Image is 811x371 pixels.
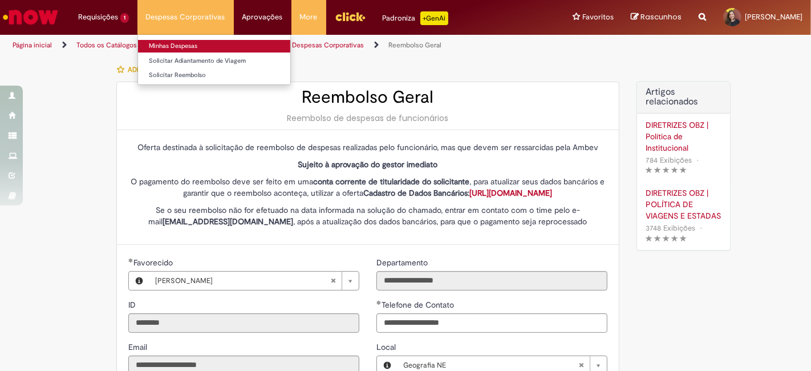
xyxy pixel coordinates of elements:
abbr: Limpar campo Favorecido [325,272,342,290]
img: click_logo_yellow_360x200.png [335,8,366,25]
span: Necessários - Favorecido [133,257,175,268]
span: More [300,11,318,23]
button: Adicionar a Favoritos [116,58,216,82]
label: Somente leitura - ID [128,299,138,310]
ul: Despesas Corporativas [137,34,291,85]
span: Rascunhos [640,11,682,22]
span: Obrigatório Preenchido [128,258,133,263]
span: Obrigatório Preenchido [376,300,382,305]
span: Requisições [78,11,118,23]
strong: Cadastro de Dados Bancários: [363,188,552,198]
span: [PERSON_NAME] [745,12,802,22]
a: Minhas Despesas [138,40,290,53]
a: Solicitar Adiantamento de Viagem [138,55,290,67]
label: Somente leitura - Email [128,341,149,353]
span: 1 [120,13,129,23]
button: Favorecido, Visualizar este registro Beatriz Catharina Dos Santos Rattes [129,272,149,290]
a: [URL][DOMAIN_NAME] [469,188,552,198]
span: Despesas Corporativas [146,11,225,23]
p: Se o seu reembolso não for efetuado na data informada na solução do chamado, entrar em contato co... [128,204,607,227]
span: • [698,220,704,236]
a: Rascunhos [631,12,682,23]
strong: Sujeito à aprovação do gestor imediato [298,159,437,170]
div: Padroniza [383,11,448,25]
span: 3748 Exibições [646,223,695,233]
a: Todos os Catálogos [76,41,137,50]
span: Somente leitura - Email [128,342,149,352]
strong: [EMAIL_ADDRESS][DOMAIN_NAME] [163,216,293,227]
a: Reembolso Geral [388,41,441,50]
span: Favoritos [582,11,614,23]
span: • [694,152,701,168]
p: +GenAi [420,11,448,25]
h2: Reembolso Geral [128,88,607,107]
input: ID [128,313,359,333]
span: Aprovações [242,11,283,23]
span: Telefone de Contato [382,300,456,310]
a: Solicitar Reembolso [138,69,290,82]
label: Somente leitura - Departamento [376,257,430,268]
span: 784 Exibições [646,155,692,165]
ul: Trilhas de página [9,35,532,56]
input: Telefone de Contato [376,313,607,333]
strong: conta corrente de titularidade do solicitante [313,176,469,187]
a: Página inicial [13,41,52,50]
h3: Artigos relacionados [646,87,721,107]
a: Despesas Corporativas [292,41,364,50]
span: Somente leitura - Departamento [376,257,430,268]
div: Reembolso de despesas de funcionários [128,112,607,124]
input: Departamento [376,271,607,291]
a: DIRETRIZES OBZ | POLÍTICA DE VIAGENS E ESTADAS [646,187,721,221]
p: Oferta destinada à solicitação de reembolso de despesas realizadas pelo funcionário, mas que deve... [128,142,607,153]
img: ServiceNow [1,6,60,29]
p: O pagamento do reembolso deve ser feito em uma , para atualizar seus dados bancários e garantir q... [128,176,607,199]
a: DIRETRIZES OBZ | Política de Institucional [646,119,721,154]
span: [PERSON_NAME] [155,272,330,290]
span: Adicionar a Favoritos [128,65,210,74]
a: [PERSON_NAME]Limpar campo Favorecido [149,272,359,290]
span: Local [376,342,398,352]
